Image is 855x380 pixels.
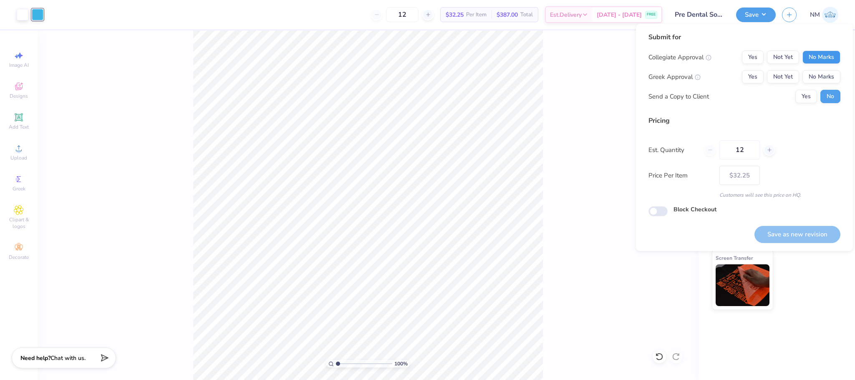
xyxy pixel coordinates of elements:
button: Not Yet [767,70,799,84]
span: Decorate [9,254,29,261]
label: Price Per Item [648,171,713,180]
span: Total [520,10,533,19]
button: Yes [742,70,764,84]
button: No Marks [802,51,840,64]
span: Chat with us. [50,354,86,362]
span: Designs [10,93,28,99]
button: Save [736,8,776,22]
button: Yes [795,90,817,103]
div: Send a Copy to Client [648,92,709,101]
span: Upload [10,155,27,161]
input: – – [386,7,419,22]
span: $32.25 [446,10,464,19]
span: $387.00 [497,10,518,19]
button: No Marks [802,70,840,84]
span: Greek [13,185,25,192]
span: Clipart & logos [4,216,33,230]
span: [DATE] - [DATE] [597,10,642,19]
button: No [820,90,840,103]
span: FREE [647,12,656,18]
div: Submit for [648,32,840,42]
span: Image AI [9,62,29,68]
div: Pricing [648,116,840,126]
button: Not Yet [767,51,799,64]
img: Naina Mehta [822,7,838,23]
a: NM [810,7,838,23]
span: Est. Delivery [550,10,582,19]
label: Block Checkout [673,205,716,214]
input: Untitled Design [668,6,730,23]
input: – – [719,140,760,160]
button: Yes [742,51,764,64]
span: Per Item [466,10,487,19]
span: Add Text [9,124,29,130]
span: Screen Transfer [716,253,753,262]
img: Screen Transfer [716,264,769,306]
span: 100 % [394,360,408,367]
label: Est. Quantity [648,145,698,155]
div: Greek Approval [648,72,701,82]
div: Customers will see this price on HQ. [648,191,840,199]
span: NM [810,10,820,20]
strong: Need help? [20,354,50,362]
div: Collegiate Approval [648,53,711,62]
